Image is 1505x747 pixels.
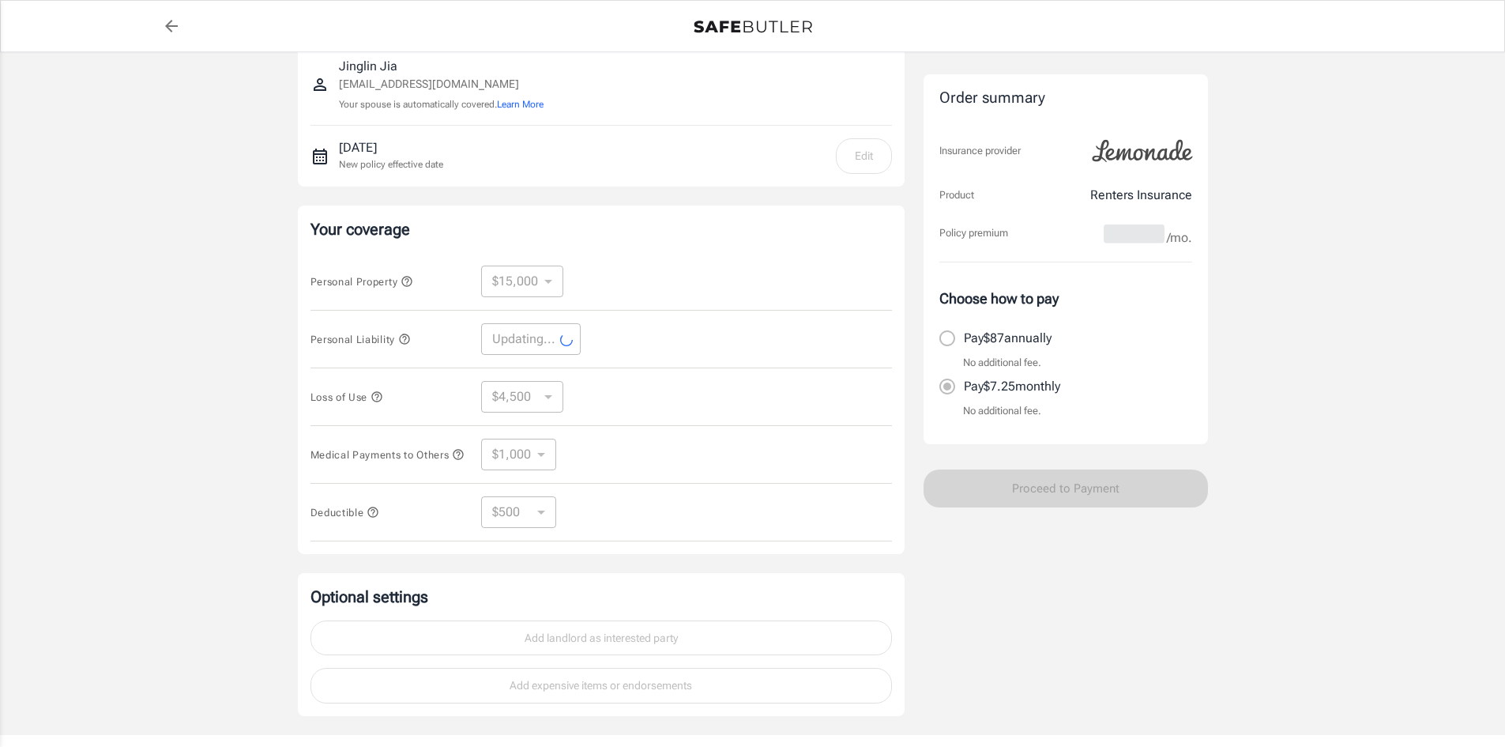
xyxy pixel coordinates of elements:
[310,75,329,94] svg: Insured person
[939,225,1008,241] p: Policy premium
[939,143,1021,159] p: Insurance provider
[156,10,187,42] a: back to quotes
[310,147,329,166] svg: New policy start date
[1167,227,1192,249] span: /mo.
[1083,129,1202,173] img: Lemonade
[964,329,1052,348] p: Pay $87 annually
[963,403,1041,419] p: No additional fee.
[310,391,383,403] span: Loss of Use
[310,272,413,291] button: Personal Property
[939,187,974,203] p: Product
[939,87,1192,110] div: Order summary
[339,138,443,157] p: [DATE]
[310,445,465,464] button: Medical Payments to Others
[497,97,544,111] button: Learn More
[310,218,892,240] p: Your coverage
[310,507,380,519] span: Deductible
[310,586,892,608] p: Optional settings
[339,57,544,76] p: Jinglin Jia
[310,334,411,345] span: Personal Liability
[694,21,812,33] img: Back to quotes
[1090,186,1192,205] p: Renters Insurance
[963,355,1041,371] p: No additional fee.
[339,97,544,112] p: Your spouse is automatically covered.
[310,330,411,349] button: Personal Liability
[339,157,443,172] p: New policy effective date
[310,503,380,522] button: Deductible
[339,76,544,92] p: [EMAIL_ADDRESS][DOMAIN_NAME]
[310,276,413,288] span: Personal Property
[939,288,1192,309] p: Choose how to pay
[310,449,465,461] span: Medical Payments to Others
[310,387,383,406] button: Loss of Use
[964,377,1060,396] p: Pay $7.25 monthly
